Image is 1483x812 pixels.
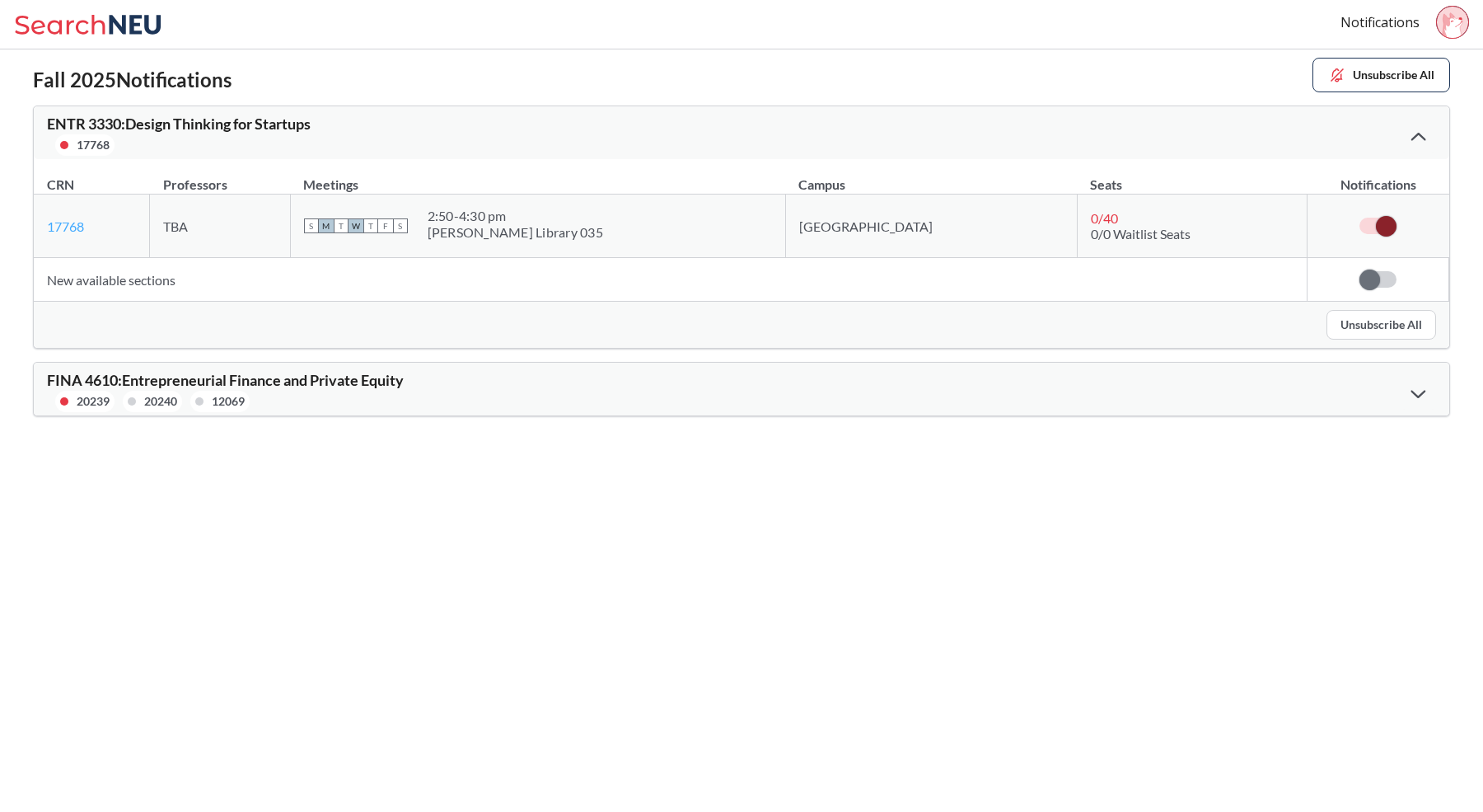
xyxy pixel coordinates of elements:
[1340,13,1420,31] a: Notifications
[47,371,404,389] span: FINA 4610 : Entrepreneurial Finance and Private Equity
[47,218,84,234] a: 17768
[34,302,1449,348] div: Unsubscribe All
[47,115,311,133] span: ENTR 3330 : Design Thinking for Startups
[212,392,245,411] div: 12069
[47,176,74,194] div: CRN
[428,208,603,224] div: 2:50 - 4:30 pm
[334,218,349,233] span: T
[1328,66,1346,84] img: unsubscribe.svg
[1308,159,1449,195] th: Notifications
[1091,210,1118,226] span: 0 / 40
[428,224,603,241] div: [PERSON_NAME] Library 035
[1077,159,1308,195] th: Seats
[1091,226,1191,242] span: 0/0 Waitlist Seats
[290,159,785,195] th: Meetings
[77,136,110,154] div: 17768
[393,218,408,233] span: S
[349,218,363,233] span: W
[150,195,291,258] td: TBA
[378,218,393,233] span: F
[1312,58,1450,92] button: Unsubscribe All
[363,218,378,233] span: T
[304,218,319,233] span: S
[785,159,1077,195] th: Campus
[1326,310,1436,340] button: Unsubscribe All
[34,258,1308,302] td: New available sections
[150,159,291,195] th: Professors
[144,392,177,411] div: 20240
[33,68,232,92] h2: Fall 2025 Notifications
[319,218,334,233] span: M
[785,195,1077,258] td: [GEOGRAPHIC_DATA]
[77,392,110,411] div: 20239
